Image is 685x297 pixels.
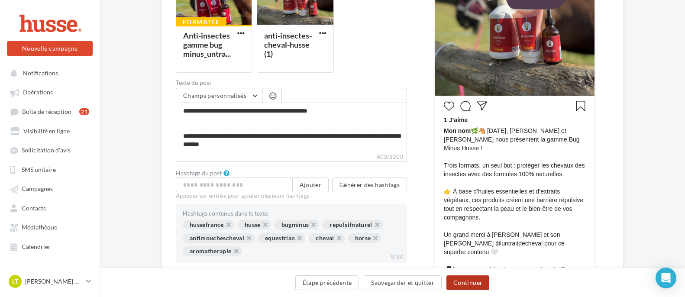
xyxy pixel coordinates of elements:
[575,101,586,111] svg: Enregistrer
[183,220,234,229] div: hussefrance
[12,277,18,286] span: Lt
[5,239,94,254] a: Calendrier
[238,220,271,229] div: husse
[275,220,320,229] div: bugminus
[176,192,407,200] div: Appuyer sur entrée pour ajouter plusieurs hashtags
[364,275,442,290] button: Sauvegarder et quitter
[22,185,53,193] span: Campagnes
[5,181,94,196] a: Campagnes
[183,92,246,99] span: Champs personnalisés
[22,108,71,115] span: Boîte de réception
[348,233,381,243] div: horse
[176,170,222,176] label: Hashtags du post
[22,147,71,154] span: Sollicitation d'avis
[22,243,51,250] span: Calendrier
[176,80,407,86] label: Texte du post
[309,233,344,243] div: cheval
[5,84,94,100] a: Opérations
[23,89,53,96] span: Opérations
[23,127,70,135] span: Visibilité en ligne
[176,88,262,103] button: Champs personnalisés
[387,252,407,263] div: 9/30
[5,65,91,81] button: Notifications
[183,31,231,58] div: Anti-insectes gamme bug minus_untra...
[22,166,56,173] span: SMS unitaire
[5,123,94,139] a: Visibilité en ligne
[22,204,46,212] span: Contacts
[446,275,489,290] button: Continuer
[25,277,83,286] p: [PERSON_NAME] & [PERSON_NAME]
[22,224,57,231] span: Médiathèque
[323,220,382,229] div: repulsifnaturel
[656,268,676,288] div: Open Intercom Messenger
[460,101,471,111] svg: Commenter
[176,17,226,27] div: Formatée
[444,101,454,111] svg: J’aime
[258,233,306,243] div: equestrian
[332,178,407,192] button: Générer des hashtags
[176,152,407,162] label: 600/2200
[183,246,242,256] div: aromatherapie
[444,116,586,126] div: 1 J’aime
[183,210,400,216] div: Hashtags contenus dans le texte
[7,273,93,290] a: Lt [PERSON_NAME] & [PERSON_NAME]
[5,219,94,235] a: Médiathèque
[183,233,255,243] div: antimouchescheval
[477,101,487,111] svg: Partager la publication
[23,69,58,77] span: Notifications
[292,178,329,192] button: Ajouter
[5,161,94,177] a: SMS unitaire
[79,108,89,115] div: 21
[5,200,94,216] a: Contacts
[7,41,93,56] button: Nouvelle campagne
[444,127,471,134] span: Mon nom
[264,31,312,58] div: anti-insectes-cheval-husse (1)
[295,275,359,290] button: Étape précédente
[5,142,94,158] a: Sollicitation d'avis
[5,103,94,119] a: Boîte de réception21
